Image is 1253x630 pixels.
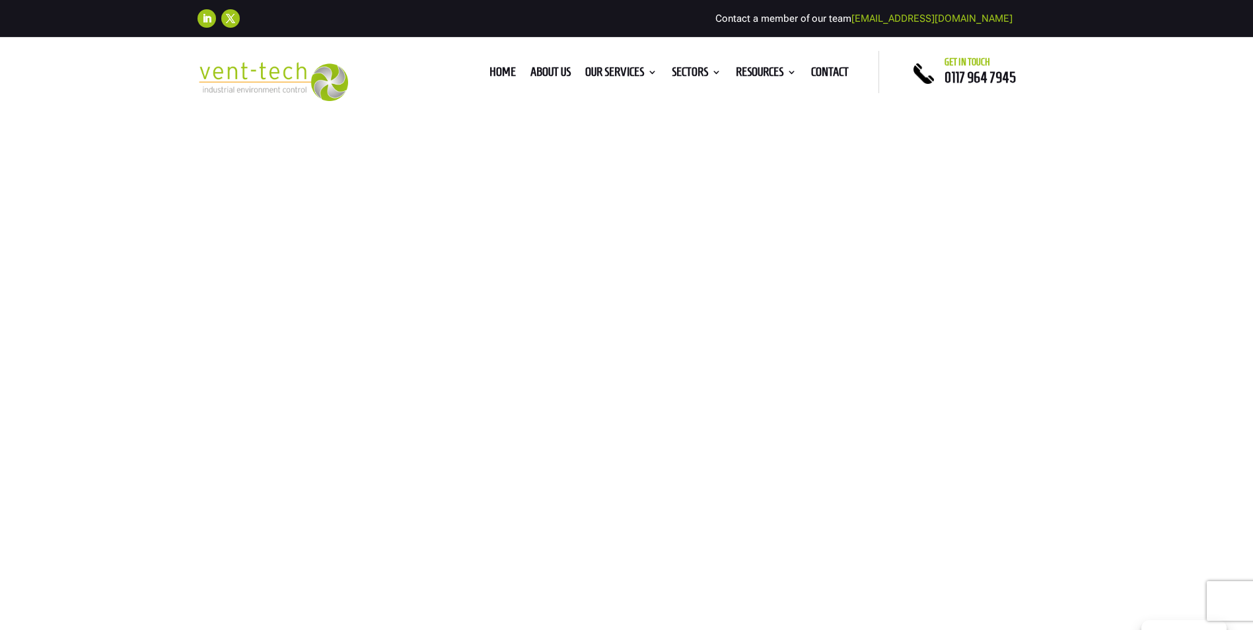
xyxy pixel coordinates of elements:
[530,67,571,82] a: About us
[715,13,1013,24] span: Contact a member of our team
[736,67,797,82] a: Resources
[945,69,1016,85] a: 0117 964 7945
[945,57,990,67] span: Get in touch
[811,67,849,82] a: Contact
[197,9,216,28] a: Follow on LinkedIn
[585,67,657,82] a: Our Services
[221,9,240,28] a: Follow on X
[197,62,349,101] img: 2023-09-27T08_35_16.549ZVENT-TECH---Clear-background
[851,13,1013,24] a: [EMAIL_ADDRESS][DOMAIN_NAME]
[489,67,516,82] a: Home
[672,67,721,82] a: Sectors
